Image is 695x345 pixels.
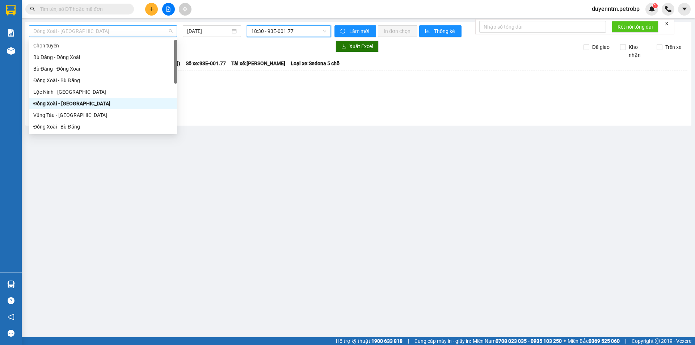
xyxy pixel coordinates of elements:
[589,43,612,51] span: Đã giao
[6,5,16,16] img: logo-vxr
[425,29,431,34] span: bar-chart
[349,27,370,35] span: Làm mới
[655,338,660,344] span: copyright
[625,337,626,345] span: |
[149,7,154,12] span: plus
[29,40,177,51] div: Chọn tuyến
[626,43,651,59] span: Kho nhận
[618,23,653,31] span: Kết nối tổng đài
[7,29,15,37] img: solution-icon
[434,27,456,35] span: Thống kê
[612,21,658,33] button: Kết nối tổng đài
[33,53,173,61] div: Bù Đăng - Đồng Xoài
[231,59,285,67] span: Tài xế: [PERSON_NAME]
[340,29,346,34] span: sync
[29,51,177,63] div: Bù Đăng - Đồng Xoài
[162,3,175,16] button: file-add
[29,63,177,75] div: Bù Đăng - Đồng Xoài
[33,65,173,73] div: Bù Đăng - Đồng Xoài
[378,25,417,37] button: In đơn chọn
[33,42,173,50] div: Chọn tuyến
[186,59,226,67] span: Số xe: 93E-001.77
[371,338,403,344] strong: 1900 633 818
[7,47,15,55] img: warehouse-icon
[479,21,606,33] input: Nhập số tổng đài
[568,337,620,345] span: Miền Bắc
[496,338,562,344] strong: 0708 023 035 - 0935 103 250
[654,3,656,8] span: 1
[665,6,671,12] img: phone-icon
[681,6,688,12] span: caret-down
[33,26,173,37] span: Đồng Xoài - Lộc Ninh
[662,43,684,51] span: Trên xe
[33,123,173,131] div: Đồng Xoài - Bù Đăng
[664,21,669,26] span: close
[251,26,327,37] span: 18:30 - 93E-001.77
[8,330,14,337] span: message
[40,5,125,13] input: Tìm tên, số ĐT hoặc mã đơn
[419,25,462,37] button: bar-chartThống kê
[33,88,173,96] div: Lộc Ninh - [GEOGRAPHIC_DATA]
[8,297,14,304] span: question-circle
[33,100,173,108] div: Đồng Xoài - [GEOGRAPHIC_DATA]
[29,75,177,86] div: Đồng Xoài - Bù Đăng
[179,3,191,16] button: aim
[334,25,376,37] button: syncLàm mới
[291,59,340,67] span: Loại xe: Sedona 5 chỗ
[8,314,14,320] span: notification
[473,337,562,345] span: Miền Nam
[7,281,15,288] img: warehouse-icon
[29,98,177,109] div: Đồng Xoài - Lộc Ninh
[33,111,173,119] div: Vũng Tàu - [GEOGRAPHIC_DATA]
[166,7,171,12] span: file-add
[29,109,177,121] div: Vũng Tàu - Bình Phước
[336,41,379,52] button: downloadXuất Excel
[586,4,645,13] span: duyenntm.petrobp
[649,6,655,12] img: icon-new-feature
[564,340,566,342] span: ⚪️
[29,121,177,132] div: Đồng Xoài - Bù Đăng
[29,86,177,98] div: Lộc Ninh - Đồng Xoài
[678,3,691,16] button: caret-down
[414,337,471,345] span: Cung cấp máy in - giấy in:
[145,3,158,16] button: plus
[187,27,230,35] input: 13/10/2025
[589,338,620,344] strong: 0369 525 060
[653,3,658,8] sup: 1
[33,76,173,84] div: Đồng Xoài - Bù Đăng
[30,7,35,12] span: search
[408,337,409,345] span: |
[336,337,403,345] span: Hỗ trợ kỹ thuật:
[182,7,188,12] span: aim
